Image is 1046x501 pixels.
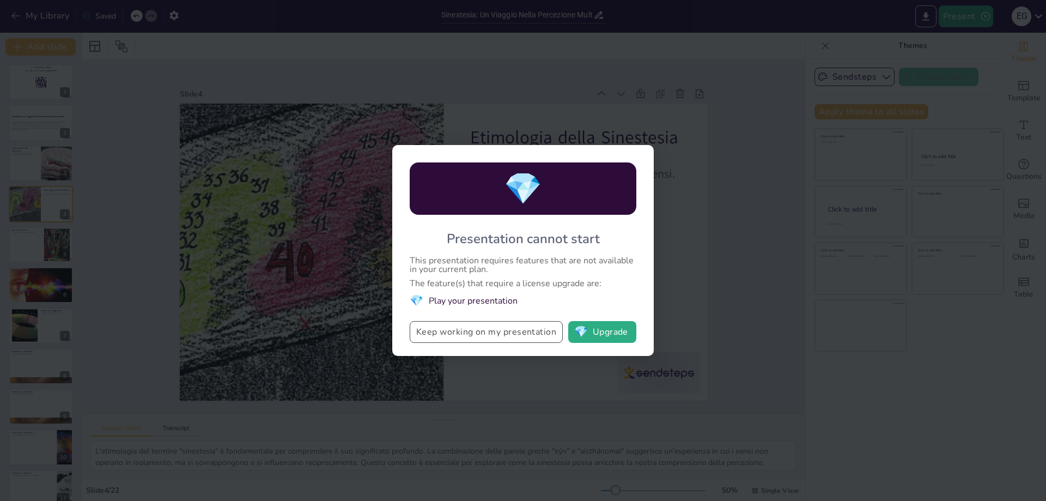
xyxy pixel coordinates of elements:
div: This presentation requires features that are not available in your current plan. [410,256,636,274]
span: diamond [574,327,588,337]
button: diamondUpgrade [568,321,636,343]
span: diamond [504,168,542,210]
button: Keep working on my presentation [410,321,563,343]
li: Play your presentation [410,293,636,308]
span: diamond [410,293,423,308]
div: Presentation cannot start [447,230,600,248]
div: The feature(s) that require a license upgrade are: [410,279,636,288]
